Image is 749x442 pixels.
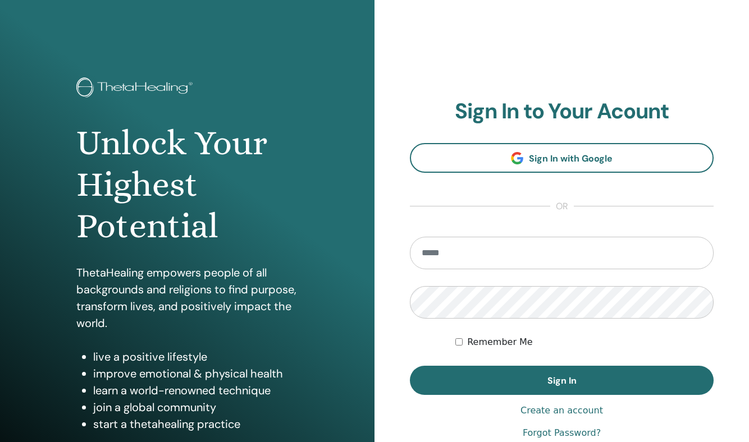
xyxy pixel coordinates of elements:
li: live a positive lifestyle [93,348,298,365]
p: ThetaHealing empowers people of all backgrounds and religions to find purpose, transform lives, a... [76,264,298,331]
li: join a global community [93,399,298,416]
span: or [550,200,574,213]
button: Sign In [410,366,714,395]
span: Sign In [547,375,577,386]
li: improve emotional & physical health [93,365,298,382]
a: Forgot Password? [523,426,601,440]
a: Create an account [520,404,603,417]
label: Remember Me [467,335,533,349]
li: start a thetahealing practice [93,416,298,432]
li: learn a world-renowned technique [93,382,298,399]
div: Keep me authenticated indefinitely or until I manually logout [455,335,714,349]
a: Sign In with Google [410,143,714,173]
h2: Sign In to Your Acount [410,99,714,125]
h1: Unlock Your Highest Potential [76,122,298,247]
span: Sign In with Google [529,153,613,164]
